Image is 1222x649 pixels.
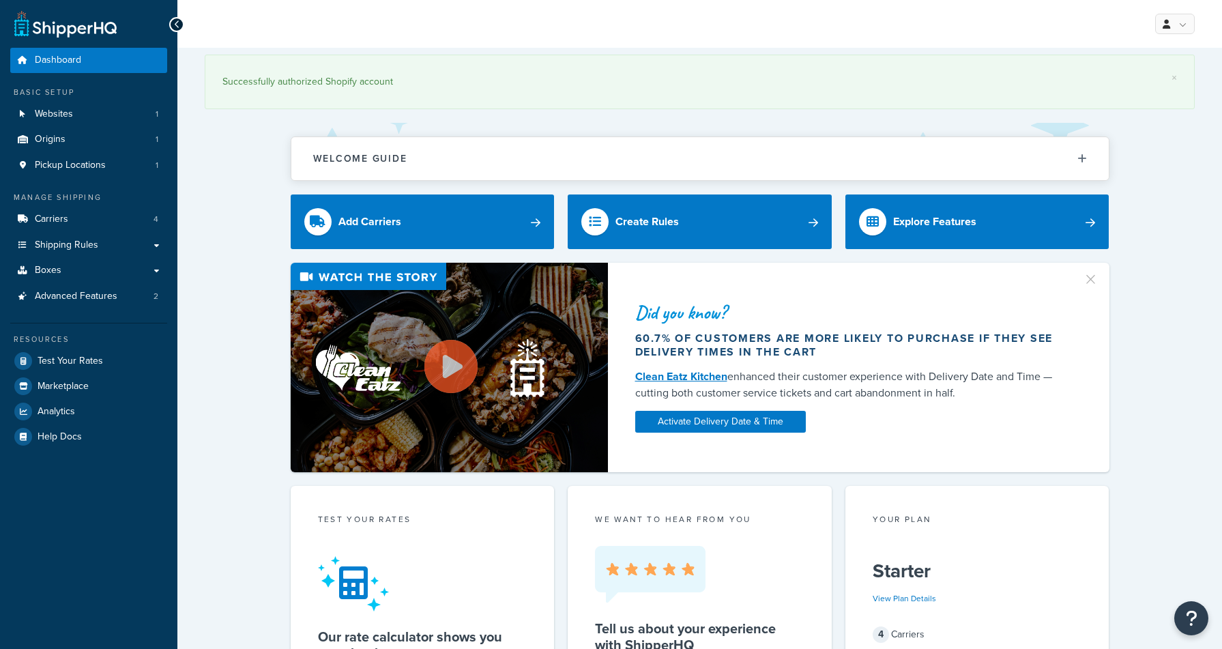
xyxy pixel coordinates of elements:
[1172,72,1177,83] a: ×
[635,369,1066,401] div: enhanced their customer experience with Delivery Date and Time — cutting both customer service ti...
[873,625,1082,644] div: Carriers
[568,194,832,249] a: Create Rules
[35,265,61,276] span: Boxes
[38,356,103,367] span: Test Your Rates
[873,592,936,605] a: View Plan Details
[10,127,167,152] li: Origins
[10,334,167,345] div: Resources
[156,160,158,171] span: 1
[10,233,167,258] a: Shipping Rules
[635,303,1066,322] div: Did you know?
[35,55,81,66] span: Dashboard
[10,424,167,449] a: Help Docs
[845,194,1109,249] a: Explore Features
[873,626,889,643] span: 4
[615,212,679,231] div: Create Rules
[893,212,976,231] div: Explore Features
[10,153,167,178] a: Pickup Locations1
[635,411,806,433] a: Activate Delivery Date & Time
[313,154,407,164] h2: Welcome Guide
[10,207,167,232] a: Carriers4
[222,72,1177,91] div: Successfully authorized Shopify account
[35,109,73,120] span: Websites
[1174,601,1208,635] button: Open Resource Center
[38,406,75,418] span: Analytics
[10,127,167,152] a: Origins1
[10,258,167,283] a: Boxes
[318,513,527,529] div: Test your rates
[595,513,804,525] p: we want to hear from you
[156,109,158,120] span: 1
[35,160,106,171] span: Pickup Locations
[35,291,117,302] span: Advanced Features
[291,137,1109,180] button: Welcome Guide
[35,240,98,251] span: Shipping Rules
[10,87,167,98] div: Basic Setup
[154,214,158,225] span: 4
[10,399,167,424] a: Analytics
[10,284,167,309] li: Advanced Features
[873,513,1082,529] div: Your Plan
[154,291,158,302] span: 2
[291,263,608,472] img: Video thumbnail
[35,214,68,225] span: Carriers
[338,212,401,231] div: Add Carriers
[10,102,167,127] a: Websites1
[38,431,82,443] span: Help Docs
[635,332,1066,359] div: 60.7% of customers are more likely to purchase if they see delivery times in the cart
[35,134,66,145] span: Origins
[10,284,167,309] a: Advanced Features2
[10,192,167,203] div: Manage Shipping
[635,369,727,384] a: Clean Eatz Kitchen
[38,381,89,392] span: Marketplace
[291,194,555,249] a: Add Carriers
[10,153,167,178] li: Pickup Locations
[873,560,1082,582] h5: Starter
[156,134,158,145] span: 1
[10,374,167,399] a: Marketplace
[10,207,167,232] li: Carriers
[10,349,167,373] a: Test Your Rates
[10,102,167,127] li: Websites
[10,48,167,73] a: Dashboard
